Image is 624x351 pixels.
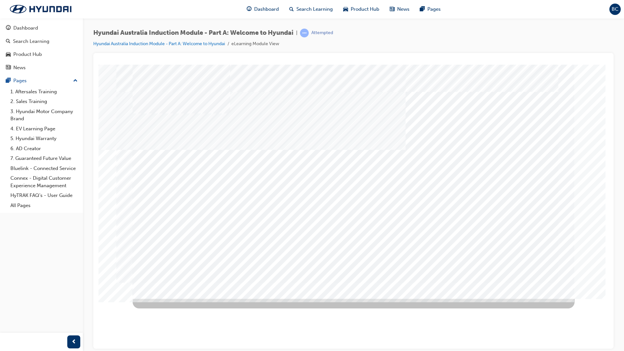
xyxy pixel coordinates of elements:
span: prev-icon [71,338,76,346]
button: Pages [3,75,80,87]
div: News [13,64,26,71]
a: news-iconNews [384,3,415,16]
a: 1. Aftersales Training [8,87,80,97]
div: Dashboard [13,24,38,32]
a: Hyundai Australia Induction Module - Part A: Welcome to Hyundai [93,41,225,46]
span: Hyundai Australia Induction Module - Part A: Welcome to Hyundai [93,29,293,37]
span: pages-icon [6,78,11,84]
a: HyTRAK FAQ's - User Guide [8,190,80,201]
li: eLearning Module View [231,40,279,48]
a: Connex - Digital Customer Experience Management [8,173,80,190]
a: 5. Hyundai Warranty [8,134,80,144]
span: guage-icon [247,5,252,13]
a: search-iconSearch Learning [284,3,338,16]
span: News [397,6,409,13]
a: All Pages [8,201,80,211]
a: 4. EV Learning Page [8,124,80,134]
a: Search Learning [3,35,80,47]
span: search-icon [289,5,294,13]
span: | [296,29,297,37]
a: Product Hub [3,48,80,60]
span: pages-icon [420,5,425,13]
div: Attempted [311,30,333,36]
span: BC [612,6,618,13]
a: 7. Guaranteed Future Value [8,153,80,163]
span: up-icon [73,77,78,85]
img: Trak [3,2,78,16]
div: Pages [13,77,27,84]
span: car-icon [343,5,348,13]
span: news-icon [6,65,11,71]
a: car-iconProduct Hub [338,3,384,16]
span: guage-icon [6,25,11,31]
button: DashboardSearch LearningProduct HubNews [3,21,80,75]
a: 6. AD Creator [8,144,80,154]
span: Product Hub [351,6,379,13]
span: Dashboard [254,6,279,13]
a: pages-iconPages [415,3,446,16]
div: Product Hub [13,51,42,58]
span: car-icon [6,52,11,58]
a: News [3,62,80,74]
span: learningRecordVerb_ATTEMPT-icon [300,29,309,37]
span: Pages [427,6,441,13]
a: 2. Sales Training [8,97,80,107]
span: Search Learning [296,6,333,13]
button: BC [609,4,621,15]
a: Bluelink - Connected Service [8,163,80,174]
a: 3. Hyundai Motor Company Brand [8,107,80,124]
a: Dashboard [3,22,80,34]
span: news-icon [390,5,395,13]
div: Search Learning [13,38,49,45]
a: guage-iconDashboard [241,3,284,16]
span: search-icon [6,39,10,45]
